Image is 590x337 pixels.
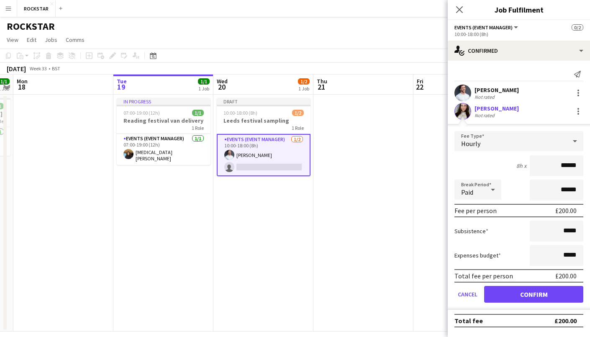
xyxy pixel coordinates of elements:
[192,110,204,116] span: 1/1
[417,77,423,85] span: Fri
[45,36,57,44] span: Jobs
[28,65,49,72] span: Week 33
[461,188,473,196] span: Paid
[7,36,18,44] span: View
[17,77,28,85] span: Mon
[41,34,61,45] a: Jobs
[192,125,204,131] span: 1 Role
[198,78,210,85] span: 1/1
[454,31,583,37] div: 10:00-18:00 (8h)
[3,34,22,45] a: View
[448,4,590,15] h3: Job Fulfilment
[66,36,85,44] span: Comms
[475,94,496,100] div: Not rated
[17,0,56,17] button: ROCKSTAR
[7,64,26,73] div: [DATE]
[117,98,210,165] app-job-card: In progress07:00-19:00 (12h)1/1Reading festival van delivery1 RoleEvents (Event Manager)1/107:00-...
[484,286,583,303] button: Confirm
[475,86,519,94] div: [PERSON_NAME]
[215,82,228,92] span: 20
[217,98,310,176] app-job-card: Draft10:00-18:00 (8h)1/2Leeds festival sampling1 RoleEvents (Event Manager)1/210:00-18:00 (8h)[PE...
[15,82,28,92] span: 18
[223,110,257,116] span: 10:00-18:00 (8h)
[52,65,60,72] div: BST
[298,85,309,92] div: 1 Job
[572,24,583,31] span: 0/2
[292,125,304,131] span: 1 Role
[115,82,127,92] span: 19
[454,227,488,235] label: Subsistence
[516,162,526,170] div: 8h x
[27,36,36,44] span: Edit
[475,105,519,112] div: [PERSON_NAME]
[117,117,210,124] h3: Reading festival van delivery
[292,110,304,116] span: 1/2
[217,77,228,85] span: Wed
[416,82,423,92] span: 22
[454,272,513,280] div: Total fee per person
[217,134,310,176] app-card-role: Events (Event Manager)1/210:00-18:00 (8h)[PERSON_NAME]
[454,316,483,325] div: Total fee
[23,34,40,45] a: Edit
[217,117,310,124] h3: Leeds festival sampling
[7,20,55,33] h1: ROCKSTAR
[448,41,590,61] div: Confirmed
[117,98,210,105] div: In progress
[555,272,577,280] div: £200.00
[555,206,577,215] div: £200.00
[461,139,480,148] span: Hourly
[298,78,310,85] span: 1/2
[117,134,210,165] app-card-role: Events (Event Manager)1/107:00-19:00 (12h)[MEDICAL_DATA][PERSON_NAME]
[117,77,127,85] span: Tue
[316,82,327,92] span: 21
[454,286,481,303] button: Cancel
[217,98,310,105] div: Draft
[454,24,519,31] button: Events (Event Manager)
[554,316,577,325] div: £200.00
[62,34,88,45] a: Comms
[475,112,496,118] div: Not rated
[123,110,160,116] span: 07:00-19:00 (12h)
[198,85,209,92] div: 1 Job
[454,206,497,215] div: Fee per person
[454,24,513,31] span: Events (Event Manager)
[454,252,501,259] label: Expenses budget
[317,77,327,85] span: Thu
